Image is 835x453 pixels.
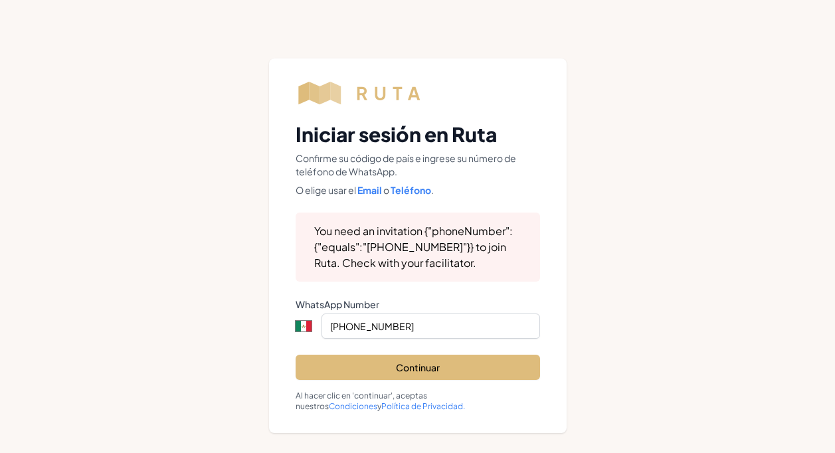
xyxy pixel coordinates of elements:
p: Confirme su código de país e ingrese su número de teléfono de WhatsApp. [296,151,540,178]
img: Workflow [296,80,437,106]
p: O elige usar el o . [296,183,540,197]
a: Política de Privacidad. [381,401,465,411]
a: Condiciones [329,401,377,411]
button: Continuar [296,355,540,380]
a: Teléfono [389,184,431,196]
a: Email [356,184,383,196]
p: Al hacer clic en 'continuar', aceptas nuestros y [296,391,540,412]
h2: Iniciar sesión en Ruta [296,122,540,146]
div: You need an invitation {"phoneNumber":{"equals":"[PHONE_NUMBER]"}} to join Ruta. Check with your ... [314,223,529,271]
label: WhatsApp Number [296,298,540,311]
input: Enter phone number [322,314,539,339]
